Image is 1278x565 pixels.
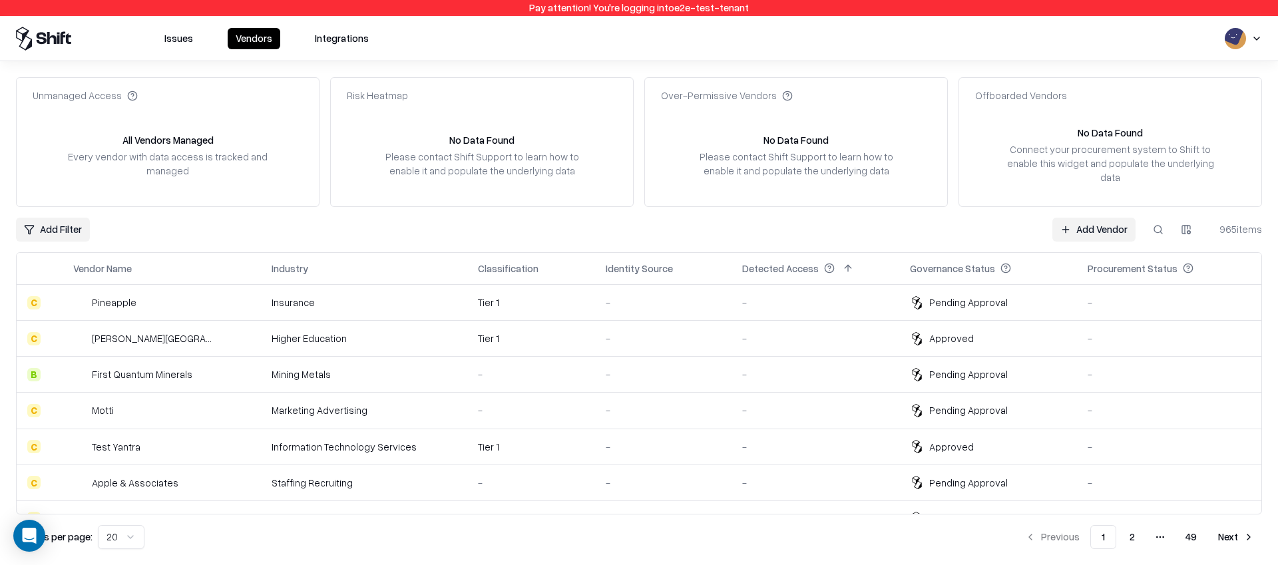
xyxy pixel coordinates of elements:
[27,404,41,417] div: C
[1209,222,1262,236] div: 965 items
[73,512,87,525] img: Melon S.A.
[92,476,178,490] div: Apple & Associates
[272,440,457,454] div: Information Technology Services
[742,440,889,454] div: -
[606,403,721,417] div: -
[478,262,538,276] div: Classification
[27,332,41,345] div: C
[272,367,457,381] div: Mining Metals
[1210,525,1262,549] button: Next
[1088,367,1251,381] div: -
[910,262,995,276] div: Governance Status
[27,476,41,489] div: C
[606,367,721,381] div: -
[606,295,721,309] div: -
[272,403,457,417] div: Marketing Advertising
[1175,525,1207,549] button: 49
[156,28,201,49] button: Issues
[929,440,974,454] div: Approved
[73,368,87,381] img: First Quantum Minerals
[272,476,457,490] div: Staffing Recruiting
[1088,295,1251,309] div: -
[929,331,974,345] div: Approved
[1002,142,1219,184] div: Connect your procurement system to Shift to enable this widget and populate the underlying data
[27,512,41,525] div: C
[1088,262,1177,276] div: Procurement Status
[606,331,721,345] div: -
[307,28,377,49] button: Integrations
[929,403,1008,417] div: Pending Approval
[975,89,1067,102] div: Offboarded Vendors
[478,512,584,526] div: Tier 1
[742,476,889,490] div: -
[449,133,515,147] div: No Data Found
[742,331,889,345] div: -
[929,476,1008,490] div: Pending Approval
[1088,440,1251,454] div: -
[228,28,280,49] button: Vendors
[688,150,905,178] div: Please contact Shift Support to learn how to enable it and populate the underlying data
[92,440,140,454] div: Test Yantra
[606,476,721,490] div: -
[122,133,214,147] div: All Vendors Managed
[478,331,584,345] div: Tier 1
[1052,218,1136,242] a: Add Vendor
[1119,525,1146,549] button: 2
[73,440,87,453] img: Test Yantra
[1088,476,1251,490] div: -
[1088,512,1251,526] div: -
[1078,126,1143,140] div: No Data Found
[92,331,212,345] div: [PERSON_NAME][GEOGRAPHIC_DATA]
[929,512,1008,526] div: Pending Approval
[92,512,136,526] div: Melon S.A.
[92,367,192,381] div: First Quantum Minerals
[92,403,114,417] div: Motti
[606,512,721,526] div: -
[33,89,138,102] div: Unmanaged Access
[92,295,136,309] div: Pineapple
[373,150,590,178] div: Please contact Shift Support to learn how to enable it and populate the underlying data
[929,295,1008,309] div: Pending Approval
[16,218,90,242] button: Add Filter
[478,403,584,417] div: -
[272,331,457,345] div: Higher Education
[73,404,87,417] img: Motti
[16,530,93,544] p: Results per page:
[742,295,889,309] div: -
[27,296,41,309] div: C
[742,262,819,276] div: Detected Access
[73,262,132,276] div: Vendor Name
[1088,331,1251,345] div: -
[1017,525,1262,549] nav: pagination
[478,440,584,454] div: Tier 1
[73,332,87,345] img: Reichman University
[742,403,889,417] div: -
[742,367,889,381] div: -
[478,367,584,381] div: -
[27,440,41,453] div: C
[661,89,793,102] div: Over-Permissive Vendors
[478,295,584,309] div: Tier 1
[478,476,584,490] div: -
[272,295,457,309] div: Insurance
[73,476,87,489] img: Apple & Associates
[606,262,673,276] div: Identity Source
[272,262,308,276] div: Industry
[1088,403,1251,417] div: -
[1090,525,1116,549] button: 1
[742,512,889,526] div: -
[59,150,276,178] div: Every vendor with data access is tracked and managed
[606,440,721,454] div: -
[73,296,87,309] img: Pineapple
[13,520,45,552] div: Open Intercom Messenger
[347,89,408,102] div: Risk Heatmap
[929,367,1008,381] div: Pending Approval
[763,133,829,147] div: No Data Found
[27,368,41,381] div: B
[272,512,457,526] div: Building Materials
